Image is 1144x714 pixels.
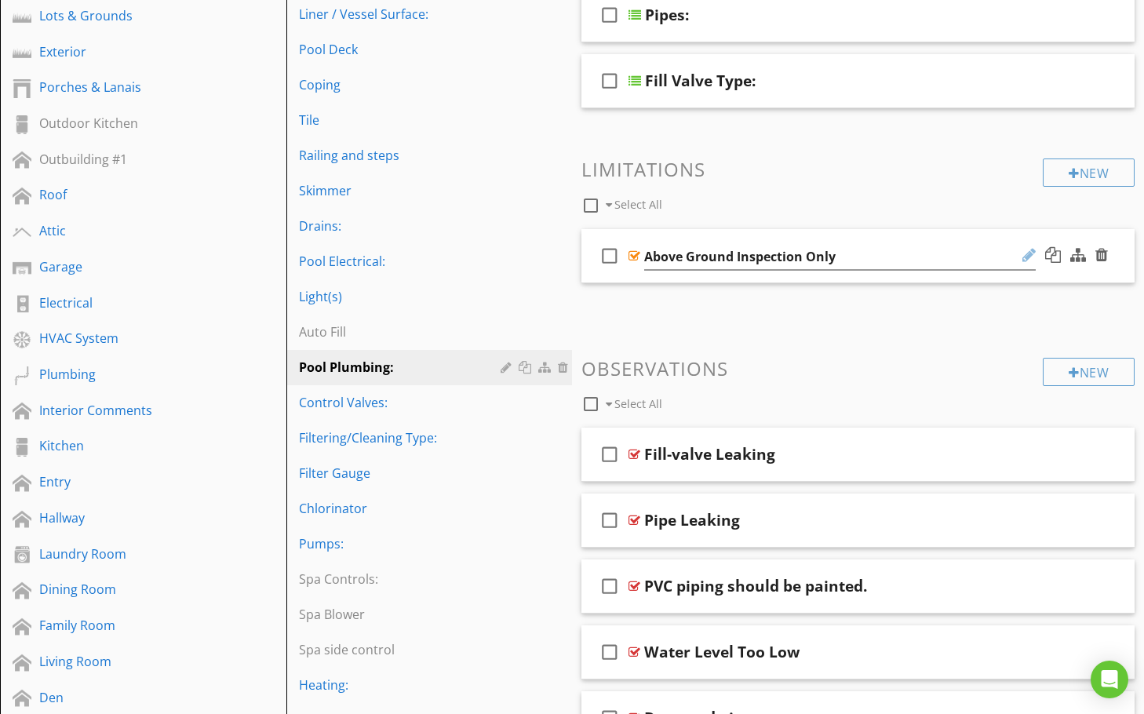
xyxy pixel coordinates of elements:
[1091,661,1128,698] div: Open Intercom Messenger
[597,501,622,539] i: check_box_outline_blank
[299,322,506,341] div: Auto Fill
[39,114,212,133] div: Outdoor Kitchen
[39,221,212,240] div: Attic
[1043,158,1135,187] div: New
[39,293,212,312] div: Electrical
[299,464,506,483] div: Filter Gauge
[581,158,1135,180] h3: Limitations
[299,287,506,306] div: Light(s)
[644,643,800,661] div: Water Level Too Low
[644,511,740,530] div: Pipe Leaking
[39,6,212,25] div: Lots & Grounds
[299,499,506,518] div: Chlorinator
[39,508,212,527] div: Hallway
[299,676,506,694] div: Heating:
[299,40,506,59] div: Pool Deck
[597,567,622,605] i: check_box_outline_blank
[39,42,212,61] div: Exterior
[299,217,506,235] div: Drains:
[39,688,212,707] div: Den
[39,78,212,97] div: Porches & Lanais
[39,257,212,276] div: Garage
[39,365,212,384] div: Plumbing
[597,237,622,275] i: check_box_outline_blank
[39,401,212,420] div: Interior Comments
[299,252,506,271] div: Pool Electrical:
[597,435,622,473] i: check_box_outline_blank
[39,185,212,204] div: Roof
[644,577,867,596] div: PVC piping should be painted.
[39,436,212,455] div: Kitchen
[39,472,212,491] div: Entry
[299,75,506,94] div: Coping
[299,358,506,377] div: Pool Plumbing:
[39,545,212,563] div: Laundry Room
[299,428,506,447] div: Filtering/Cleaning Type:
[39,329,212,348] div: HVAC System
[597,633,622,671] i: check_box_outline_blank
[39,652,212,671] div: Living Room
[614,197,662,212] span: Select All
[299,181,506,200] div: Skimmer
[299,5,506,24] div: Liner / Vessel Surface:
[39,616,212,635] div: Family Room
[299,111,506,129] div: Tile
[581,358,1135,379] h3: Observations
[39,580,212,599] div: Dining Room
[299,570,506,588] div: Spa Controls:
[299,146,506,165] div: Railing and steps
[1043,358,1135,386] div: New
[614,396,662,411] span: Select All
[645,5,689,24] div: Pipes:
[299,605,506,624] div: Spa Blower
[39,150,212,169] div: Outbuilding #1
[299,393,506,412] div: Control Valves:
[644,445,775,464] div: Fill-valve Leaking
[597,62,622,100] i: check_box_outline_blank
[645,71,756,90] div: Fill Valve Type:
[299,640,506,659] div: Spa side control
[299,534,506,553] div: Pumps:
